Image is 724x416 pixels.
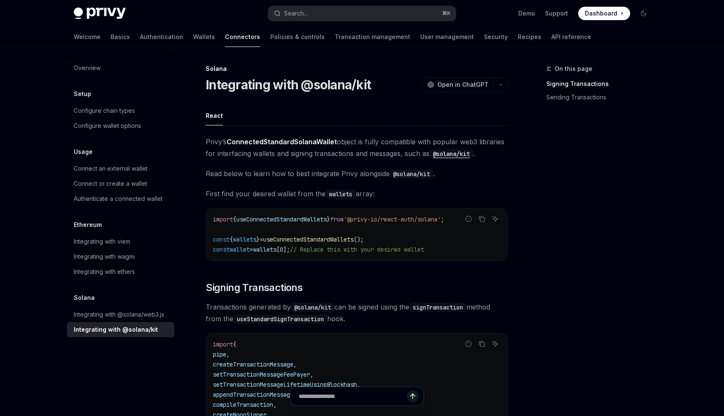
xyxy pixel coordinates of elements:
[206,188,508,200] span: First find your desired wallet from the array:
[555,64,592,74] span: On this page
[490,213,501,224] button: Ask AI
[310,371,313,378] span: ,
[230,246,250,253] span: wallet
[67,176,174,191] a: Connect or create a wallet
[67,191,174,206] a: Authenticate a connected wallet
[206,65,508,73] div: Solana
[213,361,293,368] span: createTransactionMessage
[518,27,541,47] a: Recipes
[74,325,158,335] div: Integrating with @solana/kit
[233,216,236,223] span: {
[546,77,657,91] a: Signing Transactions
[545,9,568,18] a: Support
[225,27,260,47] a: Connectors
[67,103,174,118] a: Configure chain types
[263,236,354,243] span: useConnectedStandardWallets
[293,361,297,368] span: ,
[213,371,310,378] span: setTransactionMessageFeePayer
[463,213,474,224] button: Report incorrect code
[344,216,441,223] span: '@privy-io/react-auth/solana'
[74,220,102,230] h5: Ethereum
[390,169,433,179] code: @solana/kit
[277,246,280,253] span: [
[463,338,474,349] button: Report incorrect code
[67,60,174,75] a: Overview
[326,190,356,199] code: wallets
[437,81,489,89] span: Open in ChatGPT
[327,216,330,223] span: }
[420,27,474,47] a: User management
[74,252,135,262] div: Integrating with wagmi
[206,106,223,125] div: React
[429,149,473,158] a: @solana/kit
[67,249,174,264] a: Integrating with wagmi
[67,307,174,322] a: Integrating with @solana/web3.js
[637,7,650,20] button: Toggle dark mode
[226,351,230,358] span: ,
[551,27,591,47] a: API reference
[213,246,230,253] span: const
[74,293,95,303] h5: Solana
[74,89,91,99] h5: Setup
[407,390,419,402] button: Send message
[213,216,233,223] span: import
[67,264,174,279] a: Integrating with ethers
[193,27,215,47] a: Wallets
[409,303,466,312] code: signTransaction
[290,246,424,253] span: // Replace this with your desired wallet
[67,234,174,249] a: Integrating with viem
[335,27,410,47] a: Transaction management
[236,216,327,223] span: useConnectedStandardWallets
[256,236,260,243] span: }
[585,9,617,18] span: Dashboard
[206,301,508,325] span: Transactions generated by can be signed using the method from the hook.
[233,341,236,348] span: {
[213,381,357,388] span: setTransactionMessageLifetimeUsingBlockhash
[74,8,126,19] img: dark logo
[213,236,230,243] span: const
[260,236,263,243] span: =
[233,315,327,324] code: useStandardSignTransaction
[291,303,334,312] code: @solana/kit
[74,147,93,157] h5: Usage
[140,27,183,47] a: Authentication
[546,91,657,104] a: Sending Transactions
[283,246,290,253] span: ];
[227,138,337,146] strong: ConnectedStandardSolanaWallet
[213,341,233,348] span: import
[230,236,233,243] span: {
[74,63,101,73] div: Overview
[280,246,283,253] span: 0
[74,194,163,204] div: Authenticate a connected wallet
[74,27,101,47] a: Welcome
[253,246,277,253] span: wallets
[268,6,456,21] button: Open search
[74,164,147,174] div: Connect an external wallet
[484,27,508,47] a: Security
[67,161,174,176] a: Connect an external wallet
[330,216,344,223] span: from
[490,338,501,349] button: Ask AI
[429,149,473,159] code: @solana/kit
[476,338,487,349] button: Copy the contents from the code block
[213,351,226,358] span: pipe
[270,27,325,47] a: Policies & controls
[578,7,630,20] a: Dashboard
[442,10,451,17] span: ⌘ K
[74,237,130,247] div: Integrating with viem
[518,9,535,18] a: Demo
[299,387,407,406] input: Ask a question...
[67,322,174,337] a: Integrating with @solana/kit
[357,381,360,388] span: ,
[67,118,174,133] a: Configure wallet options
[206,281,303,294] span: Signing Transactions
[111,27,130,47] a: Basics
[74,121,141,131] div: Configure wallet options
[284,8,308,18] div: Search...
[206,77,371,92] h1: Integrating with @solana/kit
[354,236,364,243] span: ();
[233,236,256,243] span: wallets
[74,267,135,277] div: Integrating with ethers
[206,136,508,159] span: Privy’s object is fully compatible with popular web3 libraries for interfacing wallets and signin...
[74,106,135,116] div: Configure chain types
